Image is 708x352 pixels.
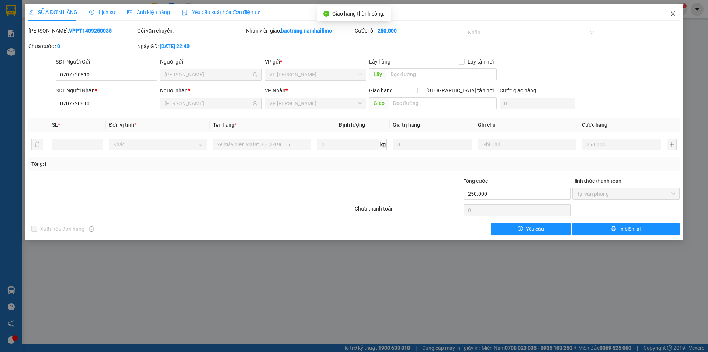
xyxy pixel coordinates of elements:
div: Nhân viên giao: [246,27,353,35]
span: Ảnh kiện hàng [127,9,170,15]
button: printerIn biên lai [572,223,680,235]
div: VP gửi [265,58,366,66]
button: delete [31,139,43,150]
span: edit [28,10,34,15]
span: Giao hàng [369,88,393,93]
input: Tên người nhận [164,99,250,107]
input: Dọc đường [389,97,497,109]
img: icon [182,10,188,16]
button: Close [663,4,683,24]
div: Cước rồi : [355,27,462,35]
b: baotrung.namhailimo [281,28,332,34]
b: VPPT1409250035 [69,28,112,34]
span: [GEOGRAPHIC_DATA] tận nơi [423,86,497,95]
span: Lấy tận nơi [465,58,497,66]
span: exclamation-circle [518,226,523,232]
div: Người nhận [160,86,261,95]
span: Lấy [369,68,386,80]
span: Giao [369,97,389,109]
span: Lấy hàng [369,59,391,65]
span: Định lượng [339,122,365,128]
span: Lịch sử [89,9,115,15]
span: Đơn vị tính [109,122,136,128]
span: Tổng cước [464,178,488,184]
span: user [252,72,257,77]
b: [DATE] 22:40 [160,43,190,49]
label: Cước giao hàng [500,88,536,93]
span: printer [611,226,616,232]
b: 0 [57,43,60,49]
div: SĐT Người Nhận [56,86,157,95]
span: Xuất hóa đơn hàng [37,225,87,233]
span: Cước hàng [582,122,607,128]
button: plus [667,139,677,150]
span: check-circle [323,11,329,17]
div: Gói vận chuyển: [137,27,244,35]
span: kg [379,139,387,150]
span: Tên hàng [213,122,237,128]
span: user [252,101,257,106]
span: In biên lai [619,225,641,233]
input: Dọc đường [386,68,497,80]
span: SL [52,122,58,128]
span: Giá trị hàng [393,122,420,128]
input: VD: Bàn, Ghế [213,139,311,150]
label: Hình thức thanh toán [572,178,621,184]
span: clock-circle [89,10,94,15]
button: exclamation-circleYêu cầu [491,223,571,235]
span: Khác [113,139,202,150]
span: Yêu cầu xuất hóa đơn điện tử [182,9,260,15]
input: 0 [393,139,472,150]
span: SỬA ĐƠN HÀNG [28,9,77,15]
div: Chưa cước : [28,42,136,50]
th: Ghi chú [475,118,579,132]
div: Chưa thanh toán [354,205,463,218]
div: Người gửi [160,58,261,66]
div: [PERSON_NAME]: [28,27,136,35]
span: close [670,11,676,17]
span: info-circle [89,226,94,232]
span: VP Phan Thiết [269,69,362,80]
input: Ghi Chú [478,139,576,150]
span: Yêu cầu [526,225,544,233]
span: VP Nhận [265,88,285,93]
input: Cước giao hàng [500,98,575,109]
input: 0 [582,139,661,150]
input: Tên người gửi [164,71,250,79]
span: Giao hàng thành công. [332,11,385,17]
span: Tại văn phòng [577,188,675,199]
span: picture [127,10,132,15]
div: Ngày GD: [137,42,244,50]
div: Tổng: 1 [31,160,273,168]
b: 250.000 [378,28,397,34]
div: SĐT Người Gửi [56,58,157,66]
span: VP Phạm Ngũ Lão [269,98,362,109]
